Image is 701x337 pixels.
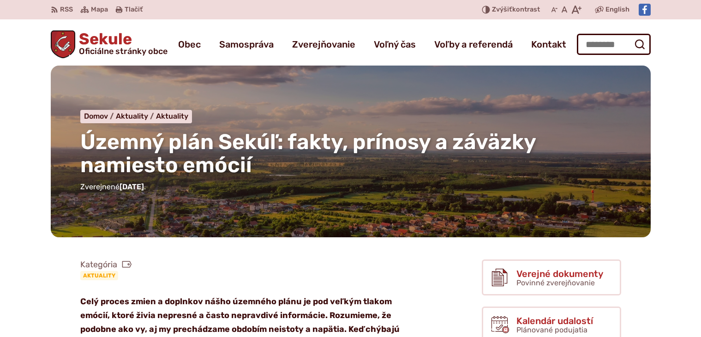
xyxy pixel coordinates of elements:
[482,259,621,295] a: Verejné dokumenty Povinné zverejňovanie
[492,6,540,14] span: kontrast
[219,31,274,57] a: Samospráva
[75,31,168,55] span: Sekule
[84,112,116,120] a: Domov
[80,271,118,280] a: Aktuality
[434,31,513,57] a: Voľby a referendá
[80,259,132,270] span: Kategória
[516,316,593,326] span: Kalendár udalostí
[116,112,156,120] a: Aktuality
[80,181,621,193] p: Zverejnené .
[178,31,201,57] a: Obec
[156,112,188,120] a: Aktuality
[516,278,595,287] span: Povinné zverejňovanie
[374,31,416,57] a: Voľný čas
[516,269,603,279] span: Verejné dokumenty
[79,47,168,55] span: Oficiálne stránky obce
[51,30,168,58] a: Logo Sekule, prejsť na domovskú stránku.
[492,6,512,13] span: Zvýšiť
[120,182,144,191] span: [DATE]
[80,129,536,178] span: Územný plán Sekúľ: fakty, prínosy a záväzky namiesto emócií
[639,4,651,16] img: Prejsť na Facebook stránku
[531,31,566,57] a: Kontakt
[516,325,587,334] span: Plánované podujatia
[604,4,631,15] a: English
[125,6,143,14] span: Tlačiť
[91,4,108,15] span: Mapa
[84,112,108,120] span: Domov
[292,31,355,57] a: Zverejňovanie
[60,4,73,15] span: RSS
[605,4,629,15] span: English
[116,112,148,120] span: Aktuality
[51,30,76,58] img: Prejsť na domovskú stránku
